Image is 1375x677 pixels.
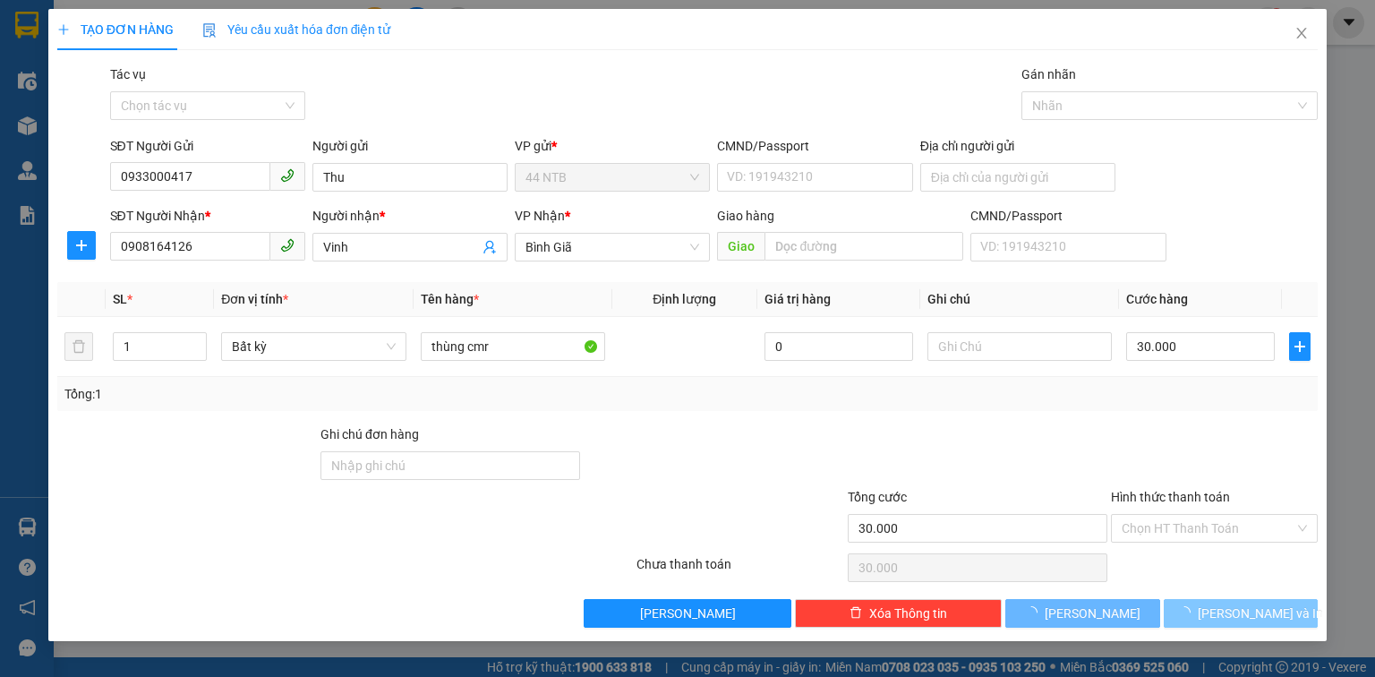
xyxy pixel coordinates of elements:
[57,23,70,36] span: plus
[635,554,845,586] div: Chưa thanh toán
[1021,67,1076,81] label: Gán nhãn
[717,209,774,223] span: Giao hàng
[1111,490,1230,504] label: Hình thức thanh toán
[124,76,238,96] li: VP Bình Giã
[515,209,565,223] span: VP Nhận
[64,384,532,404] div: Tổng: 1
[1126,292,1188,306] span: Cước hàng
[525,164,699,191] span: 44 NTB
[64,332,93,361] button: delete
[1198,604,1323,623] span: [PERSON_NAME] và In
[67,231,96,260] button: plus
[920,136,1115,156] div: Địa chỉ người gửi
[9,99,21,112] span: environment
[9,9,260,43] li: Hoa Mai
[1005,599,1160,628] button: [PERSON_NAME]
[280,168,295,183] span: phone
[124,99,136,112] span: environment
[110,206,305,226] div: SĐT Người Nhận
[1025,606,1045,619] span: loading
[202,22,391,37] span: Yêu cầu xuất hóa đơn điện tử
[57,22,174,37] span: TẠO ĐƠN HÀNG
[970,206,1166,226] div: CMND/Passport
[764,292,831,306] span: Giá trị hàng
[764,332,913,361] input: 0
[320,427,419,441] label: Ghi chú đơn hàng
[421,332,605,361] input: VD: Bàn, Ghế
[68,238,95,253] span: plus
[312,136,508,156] div: Người gửi
[640,604,736,623] span: [PERSON_NAME]
[232,333,395,360] span: Bất kỳ
[1277,9,1327,59] button: Close
[1289,332,1311,361] button: plus
[9,76,124,96] li: VP 44 NTB
[869,604,947,623] span: Xóa Thông tin
[1290,339,1310,354] span: plus
[280,238,295,253] span: phone
[110,67,146,81] label: Tác vụ
[124,99,236,133] b: 154/1 Bình Giã, P 8
[515,136,710,156] div: VP gửi
[850,606,862,621] span: delete
[920,282,1119,317] th: Ghi chú
[202,23,217,38] img: icon
[113,292,127,306] span: SL
[927,332,1112,361] input: Ghi Chú
[653,292,716,306] span: Định lượng
[764,232,963,261] input: Dọc đường
[1164,599,1319,628] button: [PERSON_NAME] và In
[1294,26,1309,40] span: close
[584,599,790,628] button: [PERSON_NAME]
[9,9,72,72] img: logo.jpg
[1178,606,1198,619] span: loading
[848,490,907,504] span: Tổng cước
[312,206,508,226] div: Người nhận
[525,234,699,261] span: Bình Giã
[421,292,479,306] span: Tên hàng
[920,163,1115,192] input: Địa chỉ của người gửi
[221,292,288,306] span: Đơn vị tính
[320,451,580,480] input: Ghi chú đơn hàng
[1045,604,1140,623] span: [PERSON_NAME]
[795,599,1002,628] button: deleteXóa Thông tin
[717,136,912,156] div: CMND/Passport
[483,240,497,254] span: user-add
[717,232,764,261] span: Giao
[110,136,305,156] div: SĐT Người Gửi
